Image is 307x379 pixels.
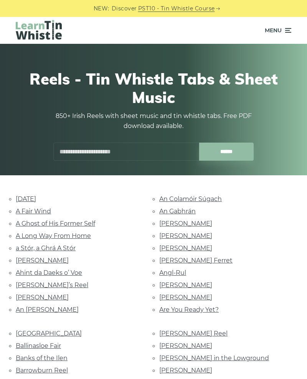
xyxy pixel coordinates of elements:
a: An [PERSON_NAME] [16,306,79,313]
a: [PERSON_NAME] [159,220,212,227]
a: Angl-Rul [159,269,186,276]
a: A Fair Wind [16,208,51,215]
img: LearnTinWhistle.com [16,20,62,40]
a: An Gabhrán [159,208,196,215]
a: [PERSON_NAME] [159,232,212,239]
a: Ahint da Daeks o’ Voe [16,269,82,276]
a: A Long Way From Home [16,232,91,239]
a: An Colamóir Súgach [159,195,222,203]
a: Barrowburn Reel [16,367,68,374]
a: Ballinasloe Fair [16,342,61,349]
a: [GEOGRAPHIC_DATA] [16,330,82,337]
h1: Reels - Tin Whistle Tabs & Sheet Music [16,70,291,106]
a: [PERSON_NAME]’s Reel [16,281,88,289]
a: [PERSON_NAME] [159,281,212,289]
a: Are You Ready Yet? [159,306,219,313]
a: a Stór, a Ghrá A Stór [16,244,76,252]
span: Menu [265,21,282,40]
a: [PERSON_NAME] [159,294,212,301]
p: 850+ Irish Reels with sheet music and tin whistle tabs. Free PDF download available. [50,111,257,131]
a: A Ghost of His Former Self [16,220,95,227]
a: [PERSON_NAME] in the Lowground [159,354,269,362]
a: [DATE] [16,195,36,203]
a: [PERSON_NAME] [159,367,212,374]
a: [PERSON_NAME] [16,294,69,301]
a: [PERSON_NAME] [159,244,212,252]
a: [PERSON_NAME] [159,342,212,349]
a: Banks of the Ilen [16,354,68,362]
a: [PERSON_NAME] Reel [159,330,228,337]
a: [PERSON_NAME] Ferret [159,257,233,264]
a: [PERSON_NAME] [16,257,69,264]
